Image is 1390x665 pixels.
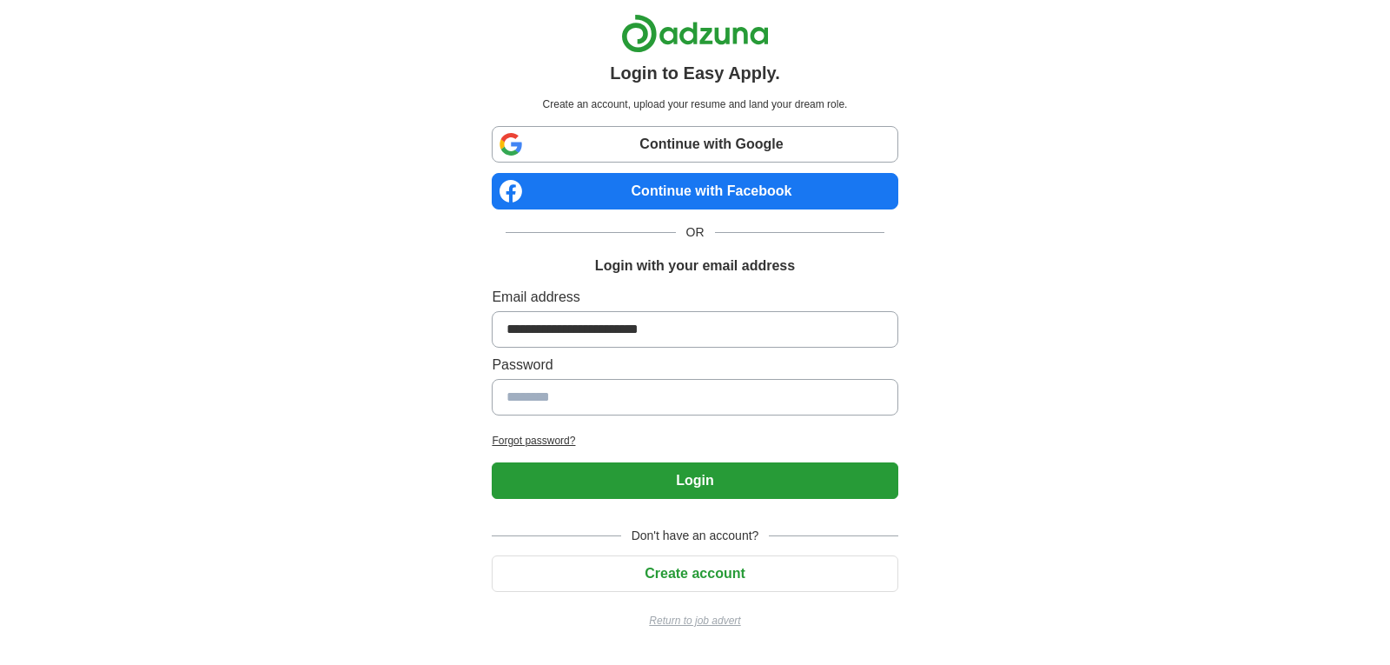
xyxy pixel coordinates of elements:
[492,126,897,163] a: Continue with Google
[595,256,795,276] h1: Login with your email address
[492,173,897,209] a: Continue with Facebook
[676,223,715,242] span: OR
[610,60,780,86] h1: Login to Easy Apply.
[621,527,770,545] span: Don't have an account?
[621,14,769,53] img: Adzuna logo
[492,566,897,581] a: Create account
[492,462,897,499] button: Login
[492,287,897,308] label: Email address
[492,555,897,592] button: Create account
[495,96,894,112] p: Create an account, upload your resume and land your dream role.
[492,613,897,628] a: Return to job advert
[492,355,897,376] label: Password
[492,433,897,449] a: Forgot password?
